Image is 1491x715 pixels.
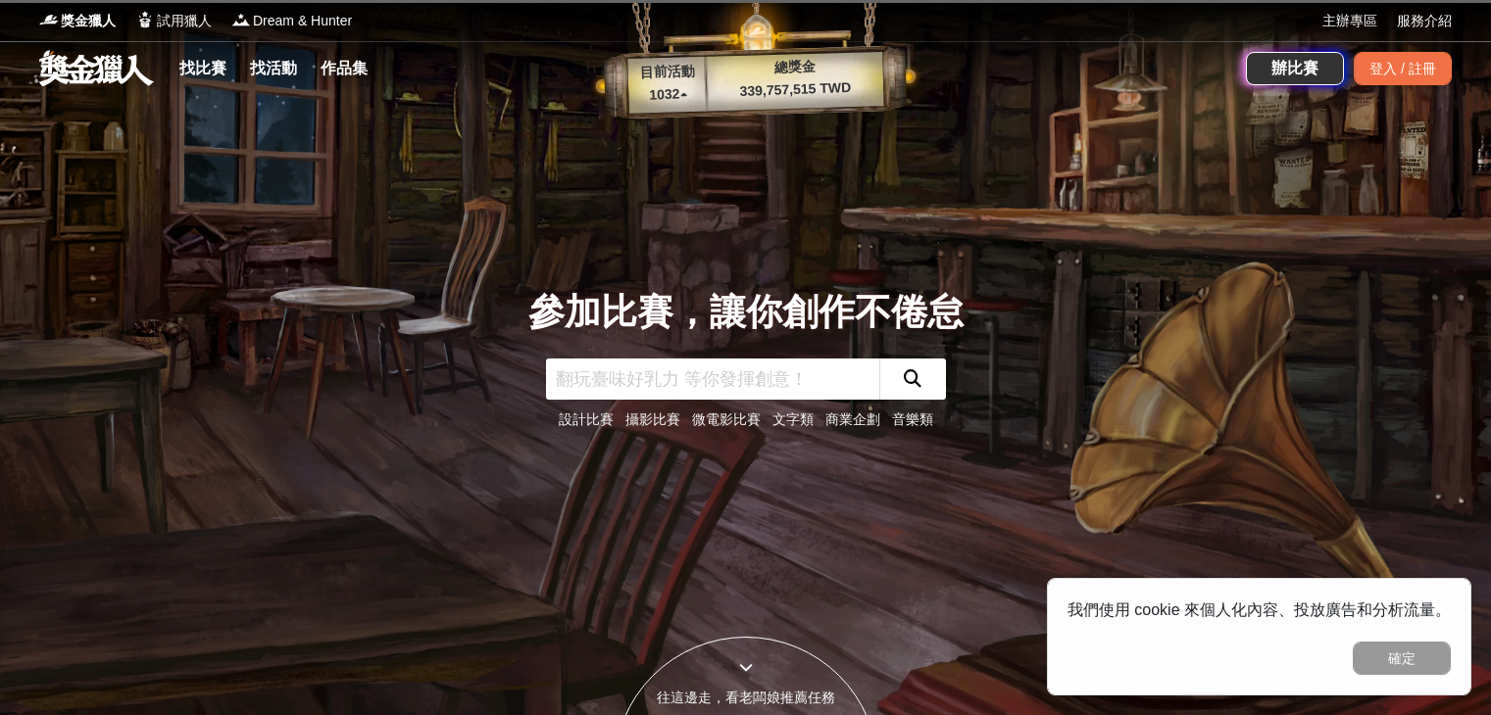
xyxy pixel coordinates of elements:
[1353,642,1451,675] button: 確定
[231,10,251,29] img: Logo
[707,76,884,103] p: 339,757,515 TWD
[61,11,116,31] span: 獎金獵人
[1068,601,1451,618] span: 我們使用 cookie 來個人化內容、投放廣告和分析流量。
[615,688,877,708] div: 往這邊走，看老闆娘推薦任務
[39,10,59,29] img: Logo
[559,411,614,427] a: 設計比賽
[253,11,352,31] span: Dream & Hunter
[242,55,305,82] a: 找活動
[172,55,234,82] a: 找比賽
[39,11,116,31] a: Logo獎金獵人
[825,411,880,427] a: 商業企劃
[627,61,707,84] p: 目前活動
[157,11,212,31] span: 試用獵人
[546,358,879,400] input: 翻玩臺味好乳力 等你發揮創意！
[1397,11,1452,31] a: 服務介紹
[135,10,155,29] img: Logo
[892,411,933,427] a: 音樂類
[1354,52,1452,85] div: 登入 / 註冊
[1246,52,1344,85] a: 辦比賽
[135,11,212,31] a: Logo試用獵人
[313,55,375,82] a: 作品集
[706,54,883,80] p: 總獎金
[772,411,814,427] a: 文字類
[692,411,761,427] a: 微電影比賽
[625,411,680,427] a: 攝影比賽
[628,83,708,107] p: 1032 ▴
[1322,11,1377,31] a: 主辦專區
[528,285,964,340] div: 參加比賽，讓你創作不倦怠
[231,11,352,31] a: LogoDream & Hunter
